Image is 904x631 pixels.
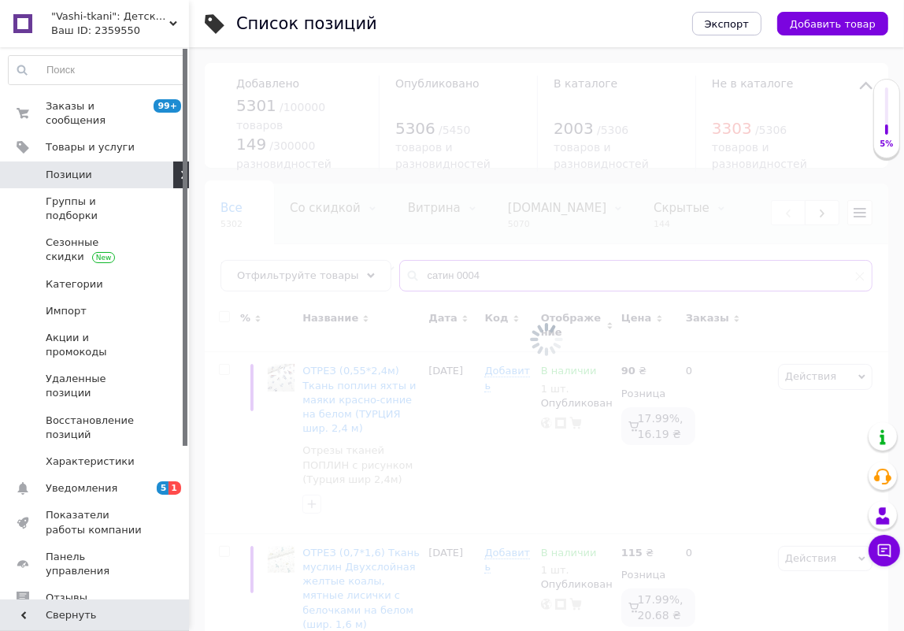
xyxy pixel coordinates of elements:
[692,12,761,35] button: Экспорт
[46,372,146,400] span: Удаленные позиции
[46,414,146,442] span: Восстановление позиций
[46,331,146,359] span: Акции и промокоды
[46,168,92,182] span: Позиции
[51,24,189,38] div: Ваш ID: 2359550
[46,304,87,318] span: Импорт
[154,99,181,113] span: 99+
[46,550,146,578] span: Панель управления
[869,535,900,566] button: Чат с покупателем
[705,18,749,30] span: Экспорт
[46,277,103,291] span: Категории
[46,591,87,605] span: Отзывы
[46,195,146,223] span: Группы и подборки
[46,236,146,264] span: Сезонные скидки
[46,140,135,154] span: Товары и услуги
[51,9,169,24] span: "Vashi-tkani": Детские ткани и фурнитура для шитья и рукоделия!
[790,18,876,30] span: Добавить товар
[169,481,181,495] span: 1
[46,481,117,496] span: Уведомления
[46,455,135,469] span: Характеристики
[46,508,146,536] span: Показатели работы компании
[777,12,888,35] button: Добавить товар
[9,56,184,84] input: Поиск
[236,16,377,32] div: Список позиций
[157,481,169,495] span: 5
[874,139,899,150] div: 5%
[46,99,146,128] span: Заказы и сообщения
